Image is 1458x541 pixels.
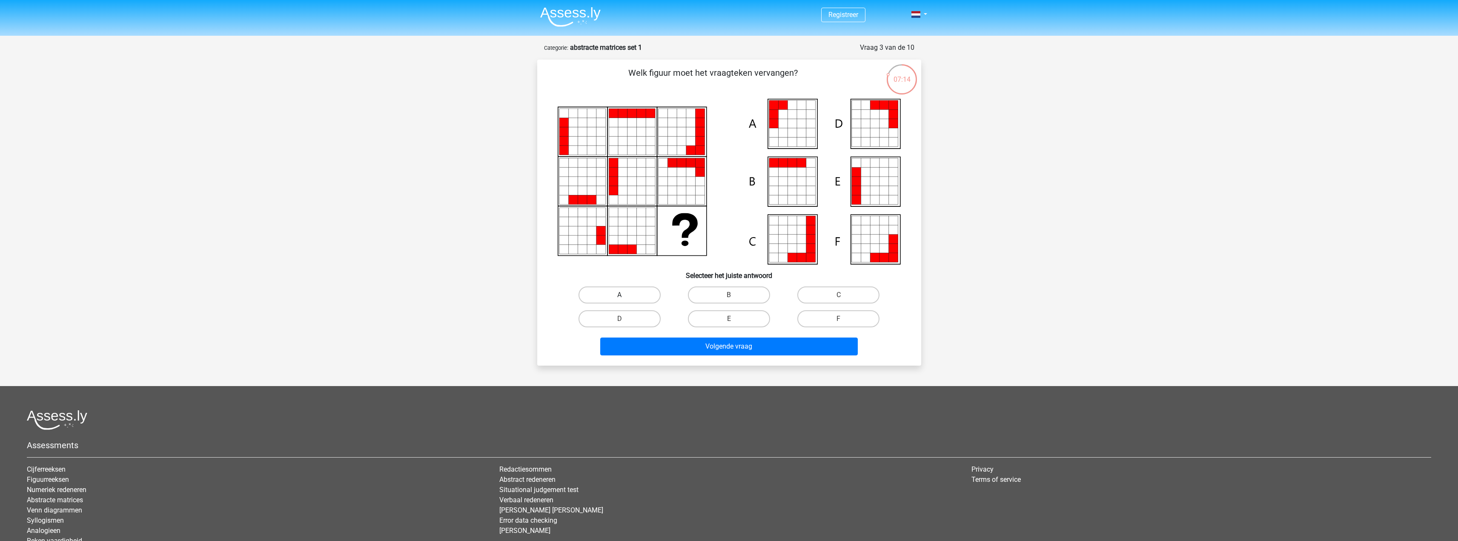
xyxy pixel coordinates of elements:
a: Registreer [828,11,858,19]
a: Abstracte matrices [27,496,83,504]
small: Categorie: [544,45,568,51]
a: [PERSON_NAME] [499,527,550,535]
img: Assessly [540,7,601,27]
label: D [579,310,661,327]
h5: Assessments [27,440,1431,450]
a: Redactiesommen [499,465,552,473]
a: Error data checking [499,516,557,524]
a: Terms of service [971,475,1021,484]
label: A [579,286,661,303]
strong: abstracte matrices set 1 [570,43,642,52]
p: Welk figuur moet het vraagteken vervangen? [551,66,876,92]
a: [PERSON_NAME] [PERSON_NAME] [499,506,603,514]
a: Situational judgement test [499,486,579,494]
a: Verbaal redeneren [499,496,553,504]
div: Vraag 3 van de 10 [860,43,914,53]
button: Volgende vraag [600,338,858,355]
a: Cijferreeksen [27,465,66,473]
a: Syllogismen [27,516,64,524]
h6: Selecteer het juiste antwoord [551,265,908,280]
a: Figuurreeksen [27,475,69,484]
a: Numeriek redeneren [27,486,86,494]
label: F [797,310,879,327]
a: Venn diagrammen [27,506,82,514]
a: Privacy [971,465,994,473]
div: 07:14 [886,63,918,85]
a: Abstract redeneren [499,475,556,484]
a: Analogieen [27,527,60,535]
img: Assessly logo [27,410,87,430]
label: E [688,310,770,327]
label: C [797,286,879,303]
label: B [688,286,770,303]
